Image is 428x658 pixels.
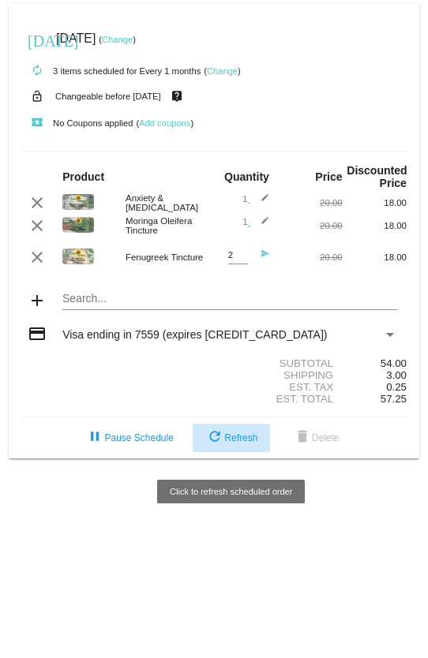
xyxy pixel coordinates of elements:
[293,428,312,447] mat-icon: delete
[205,428,224,447] mat-icon: refresh
[343,221,407,230] div: 18.00
[73,424,186,452] button: Pause Schedule
[28,86,47,107] mat-icon: lock_open
[102,35,133,44] a: Change
[28,324,47,343] mat-icon: credit_card
[214,393,343,405] div: Est. Total
[386,369,407,381] span: 3.00
[62,217,94,233] img: Moringa-Label-Pic.jpg
[28,30,47,49] mat-icon: [DATE]
[62,170,104,183] strong: Product
[205,432,257,443] span: Refresh
[278,198,342,207] div: 20.00
[85,432,173,443] span: Pause Schedule
[343,357,407,369] div: 54.00
[280,424,352,452] button: Delete
[118,193,214,212] div: Anxiety & [MEDICAL_DATA]
[343,252,407,262] div: 18.00
[28,114,47,133] mat-icon: local_play
[228,250,248,260] input: Quantity
[315,170,342,183] strong: Price
[136,118,193,128] small: ( )
[242,194,269,204] span: 1
[62,328,397,341] mat-select: Payment Method
[347,164,407,189] strong: Discounted Price
[139,118,190,128] a: Add coupons
[293,432,340,443] span: Delete
[85,428,104,447] mat-icon: pause
[386,381,407,393] span: 0.25
[21,66,201,76] small: 3 items scheduled for Every 1 months
[242,217,269,226] span: 1
[62,328,327,341] span: Visa ending in 7559 (expires [CREDIT_CARD_DATA])
[193,424,270,452] button: Refresh
[204,66,241,76] small: ( )
[214,369,343,381] div: Shipping
[28,248,47,267] mat-icon: clear
[28,216,47,235] mat-icon: clear
[250,249,269,268] mat-icon: send
[62,194,94,210] img: Anxiety-Insomnia.jpg
[55,92,161,101] small: Changeable before [DATE]
[278,221,342,230] div: 20.00
[118,252,214,262] div: Fenugreek Tincture
[28,291,47,310] mat-icon: add
[28,193,47,212] mat-icon: clear
[118,216,214,235] div: Moringa Oleifera Tincture
[62,293,397,305] input: Search...
[278,252,342,262] div: 20.00
[62,249,94,264] img: Fenugreek-Label.png
[343,198,407,207] div: 18.00
[214,381,343,393] div: Est. Tax
[381,393,407,405] span: 57.25
[99,35,136,44] small: ( )
[21,118,133,128] small: No Coupons applied
[28,62,47,80] mat-icon: autorenew
[214,357,343,369] div: Subtotal
[207,66,238,76] a: Change
[167,86,186,107] mat-icon: live_help
[224,170,269,183] strong: Quantity
[250,216,269,235] mat-icon: edit
[250,193,269,212] mat-icon: edit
